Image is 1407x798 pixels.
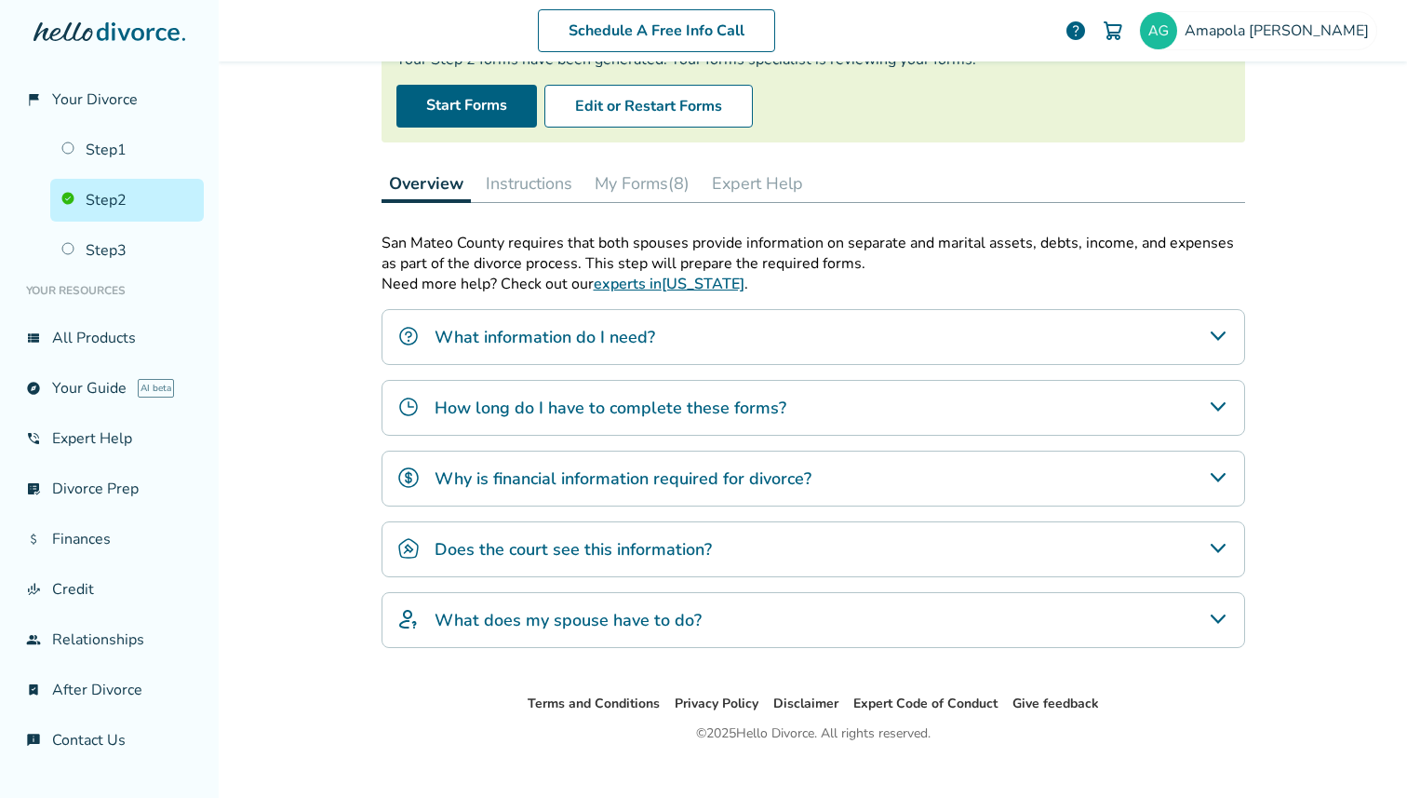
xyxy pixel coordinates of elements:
h4: How long do I have to complete these forms? [435,396,786,420]
a: bookmark_checkAfter Divorce [15,669,204,711]
div: What does my spouse have to do? [382,592,1245,648]
li: Disclaimer [773,693,838,715]
a: list_alt_checkDivorce Prep [15,467,204,510]
span: chat_info [26,733,41,748]
button: Edit or Restart Forms [544,85,753,128]
img: amapola.agg@gmail.com [1140,12,1177,49]
div: © 2025 Hello Divorce. All rights reserved. [696,723,931,745]
a: Step3 [50,229,204,272]
a: Schedule A Free Info Call [538,9,775,52]
a: attach_moneyFinances [15,518,204,561]
iframe: Chat Widget [1314,709,1407,798]
h4: What does my spouse have to do? [435,608,702,632]
p: San Mateo County requires that both spouses provide information on separate and marital assets, d... [382,233,1245,274]
li: Give feedback [1012,693,1099,715]
div: How long do I have to complete these forms? [382,380,1245,436]
a: chat_infoContact Us [15,719,204,762]
span: view_list [26,331,41,345]
span: bookmark_check [26,683,41,697]
img: What information do I need? [397,325,420,347]
a: Step1 [50,128,204,171]
img: What does my spouse have to do? [397,608,420,630]
div: Does the court see this information? [382,521,1245,577]
a: view_listAll Products [15,317,204,359]
a: flag_2Your Divorce [15,78,204,121]
span: AI beta [138,379,174,398]
li: Your Resources [15,272,204,309]
h4: What information do I need? [435,325,655,349]
span: Your Divorce [52,89,138,110]
a: experts in[US_STATE] [594,274,744,294]
span: explore [26,381,41,396]
span: attach_money [26,532,41,547]
button: Overview [382,165,471,203]
a: exploreYour GuideAI beta [15,367,204,410]
button: Expert Help [704,165,811,202]
h4: Why is financial information required for divorce? [435,467,811,491]
span: phone_in_talk [26,431,41,446]
img: How long do I have to complete these forms? [397,396,420,418]
img: Why is financial information required for divorce? [397,467,420,489]
span: list_alt_check [26,481,41,496]
button: My Forms(8) [587,165,697,202]
a: groupRelationships [15,618,204,661]
a: Step2 [50,179,204,222]
img: Cart [1102,20,1124,42]
a: Terms and Conditions [528,695,660,712]
div: What information do I need? [382,309,1245,365]
a: Start Forms [396,85,537,128]
a: Expert Code of Conduct [853,695,998,712]
button: Instructions [478,165,580,202]
a: help [1065,20,1087,42]
p: Need more help? Check out our . [382,274,1245,294]
h4: Does the court see this information? [435,537,712,561]
span: finance_mode [26,582,41,597]
a: finance_modeCredit [15,568,204,611]
a: phone_in_talkExpert Help [15,417,204,460]
span: Amapola [PERSON_NAME] [1185,20,1376,41]
span: flag_2 [26,92,41,107]
div: Why is financial information required for divorce? [382,451,1245,507]
img: Does the court see this information? [397,537,420,560]
span: group [26,632,41,647]
a: Privacy Policy [675,695,758,712]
